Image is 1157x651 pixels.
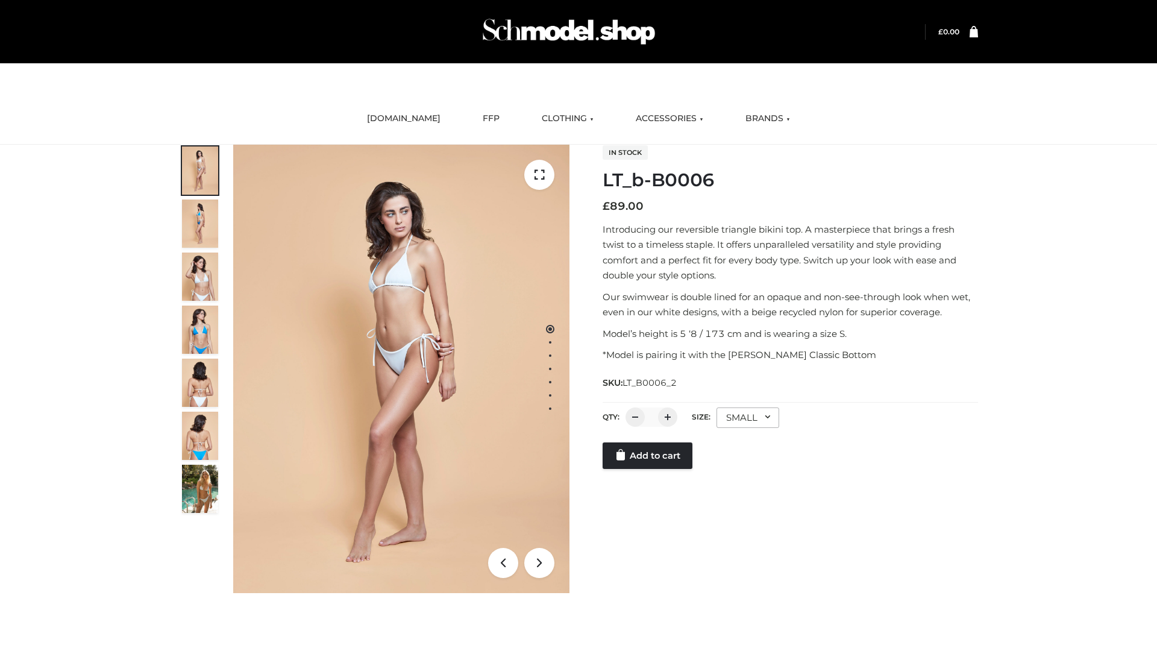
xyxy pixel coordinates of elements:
[603,169,978,191] h1: LT_b-B0006
[603,200,610,213] span: £
[182,359,218,407] img: ArielClassicBikiniTop_CloudNine_AzureSky_OW114ECO_7-scaled.jpg
[603,442,692,469] a: Add to cart
[603,222,978,283] p: Introducing our reversible triangle bikini top. A masterpiece that brings a fresh twist to a time...
[182,253,218,301] img: ArielClassicBikiniTop_CloudNine_AzureSky_OW114ECO_3-scaled.jpg
[716,407,779,428] div: SMALL
[233,145,569,593] img: LT_b-B0006
[736,105,799,132] a: BRANDS
[182,412,218,460] img: ArielClassicBikiniTop_CloudNine_AzureSky_OW114ECO_8-scaled.jpg
[603,376,678,390] span: SKU:
[627,105,712,132] a: ACCESSORIES
[603,347,978,363] p: *Model is pairing it with the [PERSON_NAME] Classic Bottom
[938,27,959,36] bdi: 0.00
[182,306,218,354] img: ArielClassicBikiniTop_CloudNine_AzureSky_OW114ECO_4-scaled.jpg
[182,200,218,248] img: ArielClassicBikiniTop_CloudNine_AzureSky_OW114ECO_2-scaled.jpg
[622,377,677,388] span: LT_B0006_2
[474,105,509,132] a: FFP
[603,200,644,213] bdi: 89.00
[478,8,659,55] img: Schmodel Admin 964
[603,145,648,160] span: In stock
[603,289,978,320] p: Our swimwear is double lined for an opaque and non-see-through look when wet, even in our white d...
[358,105,450,132] a: [DOMAIN_NAME]
[182,465,218,513] img: Arieltop_CloudNine_AzureSky2.jpg
[603,326,978,342] p: Model’s height is 5 ‘8 / 173 cm and is wearing a size S.
[603,412,619,421] label: QTY:
[182,146,218,195] img: ArielClassicBikiniTop_CloudNine_AzureSky_OW114ECO_1-scaled.jpg
[533,105,603,132] a: CLOTHING
[938,27,959,36] a: £0.00
[692,412,710,421] label: Size:
[938,27,943,36] span: £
